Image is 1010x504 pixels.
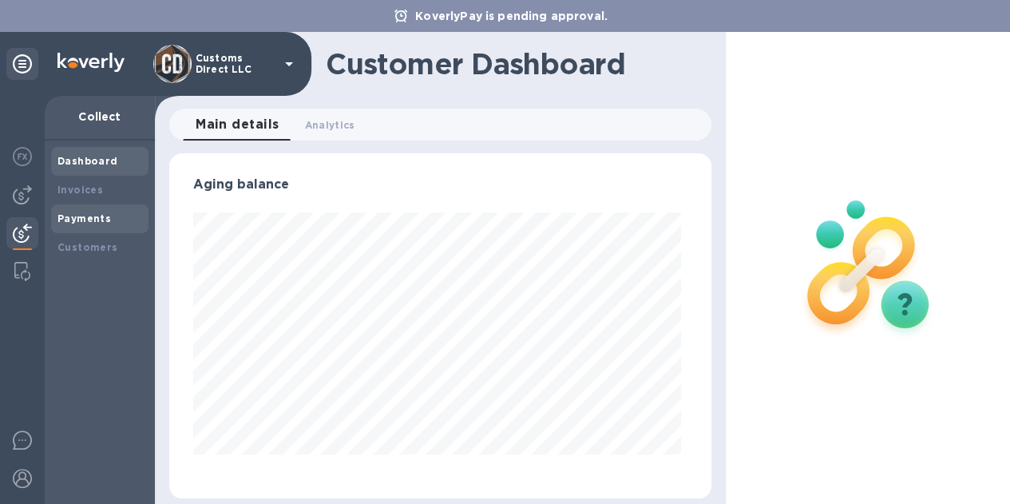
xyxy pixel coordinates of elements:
b: Payments [57,212,111,224]
h1: Customer Dashboard [326,47,700,81]
b: Customers [57,241,118,253]
div: Unpin categories [6,48,38,80]
h3: Aging balance [193,177,687,192]
b: Dashboard [57,155,118,167]
span: Analytics [305,117,355,133]
img: Foreign exchange [13,147,32,166]
img: Logo [57,53,125,72]
p: Customs Direct LLC [196,53,275,75]
p: Collect [57,109,142,125]
span: Main details [196,113,279,136]
p: KoverlyPay is pending approval. [407,8,616,24]
b: Invoices [57,184,103,196]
